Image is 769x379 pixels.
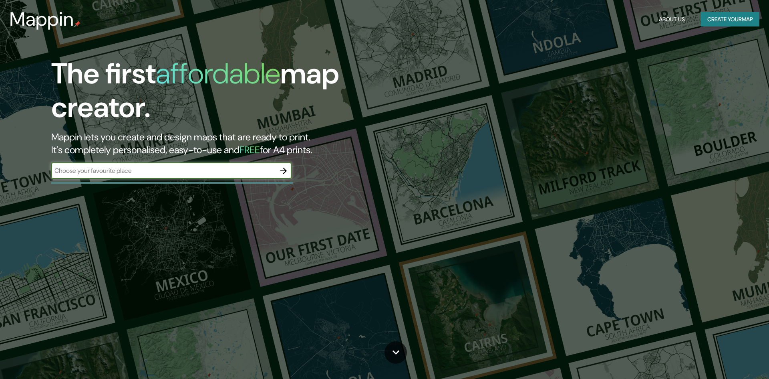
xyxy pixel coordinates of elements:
h2: Mappin lets you create and design maps that are ready to print. It's completely personalised, eas... [51,131,436,156]
input: Choose your favourite place [51,166,276,175]
button: About Us [656,12,688,27]
h3: Mappin [10,8,74,30]
h1: The first map creator. [51,57,436,131]
h5: FREE [240,144,260,156]
button: Create yourmap [701,12,759,27]
img: mappin-pin [74,21,81,27]
h1: affordable [156,55,280,92]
